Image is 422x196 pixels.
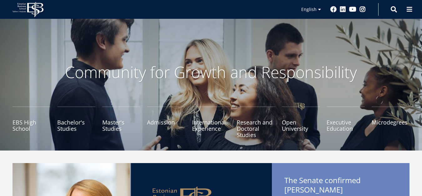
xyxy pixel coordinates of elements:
p: Community for Growth and Responsibility [45,63,377,82]
a: Master's Studies [102,107,140,138]
a: Research and Doctoral Studies [237,107,275,138]
a: Youtube [349,6,356,13]
a: Executive Education [327,107,364,138]
a: Facebook [330,6,337,13]
a: Open University [282,107,320,138]
a: Microdegrees [372,107,409,138]
a: EBS High School [13,107,50,138]
a: Admission [147,107,185,138]
a: Instagram [359,6,366,13]
a: Linkedin [340,6,346,13]
a: Bachelor's Studies [57,107,95,138]
a: International Experience [192,107,230,138]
